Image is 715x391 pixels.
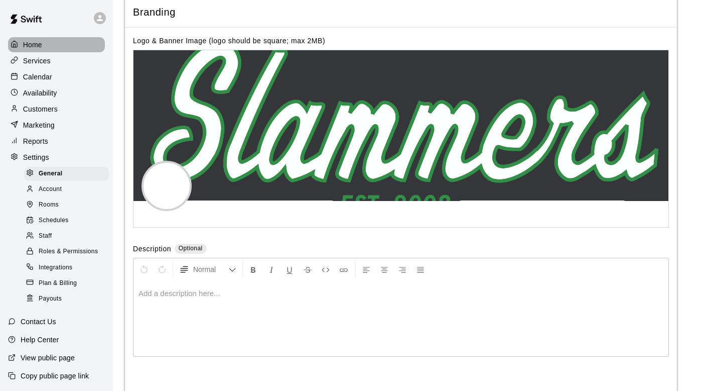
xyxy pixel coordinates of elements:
button: Undo [135,260,153,278]
a: Settings [8,150,105,165]
button: Insert Link [335,260,352,278]
a: Reports [8,134,105,149]
button: Format Bold [245,260,262,278]
p: Availability [23,88,57,98]
div: Roles & Permissions [24,245,109,259]
div: Payouts [24,292,109,306]
a: Availability [8,85,105,101]
button: Formatting Options [175,260,240,278]
button: Format Italics [263,260,280,278]
p: Calendar [23,72,52,82]
span: Normal [193,264,228,274]
span: Plan & Billing [39,278,77,288]
span: Integrations [39,263,73,273]
button: Justify Align [412,260,429,278]
a: Home [8,37,105,52]
p: Customers [23,104,58,114]
button: Left Align [358,260,375,278]
a: General [24,166,113,181]
a: Rooms [24,198,113,213]
a: Marketing [8,118,105,133]
button: Redo [154,260,171,278]
label: Description [133,244,171,255]
span: Schedules [39,216,69,226]
label: Logo & Banner Image (logo should be square; max 2MB) [133,37,325,45]
a: Plan & Billing [24,275,113,291]
span: General [39,169,63,179]
a: Integrations [24,260,113,275]
p: Copy public page link [21,371,89,381]
div: Staff [24,229,109,243]
p: Contact Us [21,317,56,327]
p: Settings [23,152,49,162]
p: Help Center [21,335,59,345]
p: Services [23,56,51,66]
a: Schedules [24,213,113,229]
div: Rooms [24,198,109,212]
span: Optional [179,245,203,252]
button: Insert Code [317,260,334,278]
div: Schedules [24,214,109,228]
p: Reports [23,136,48,146]
div: Plan & Billing [24,276,109,290]
div: Account [24,182,109,197]
div: General [24,167,109,181]
a: Roles & Permissions [24,244,113,260]
a: Calendar [8,69,105,84]
div: Integrations [24,261,109,275]
a: Account [24,181,113,197]
button: Center Align [376,260,393,278]
span: Payouts [39,294,62,304]
span: Branding [133,6,669,19]
a: Staff [24,229,113,244]
button: Format Underline [281,260,298,278]
button: Format Strikethrough [299,260,316,278]
span: Roles & Permissions [39,247,98,257]
a: Services [8,53,105,68]
span: Staff [39,231,52,241]
a: Payouts [24,291,113,307]
a: Customers [8,102,105,117]
button: Right Align [394,260,411,278]
p: View public page [21,353,75,363]
p: Home [23,40,42,50]
span: Account [39,184,62,194]
span: Rooms [39,200,59,210]
p: Marketing [23,120,55,130]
